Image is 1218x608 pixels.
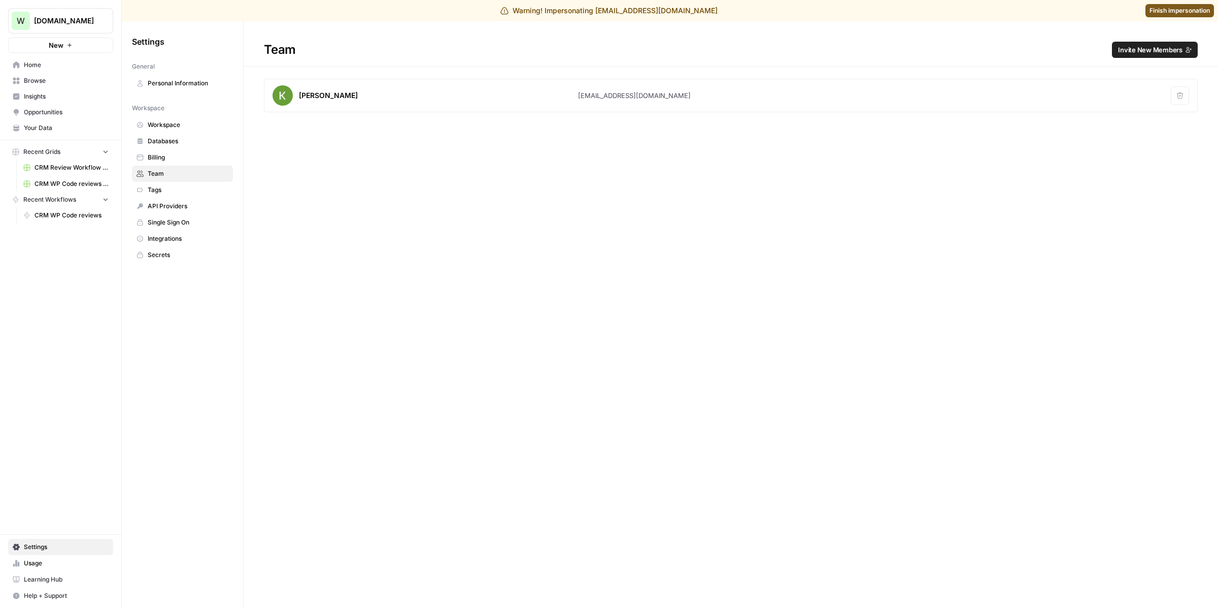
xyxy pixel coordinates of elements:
span: Settings [132,36,164,48]
span: Usage [24,559,109,568]
span: Insights [24,92,109,101]
div: Warning! Impersonating [EMAIL_ADDRESS][DOMAIN_NAME] [500,6,718,16]
button: Help + Support [8,588,113,604]
span: New [49,40,63,50]
div: Team [244,42,1218,58]
a: Secrets [132,247,233,263]
span: CRM WP Code reviews [35,211,109,220]
span: Workspace [132,104,164,113]
button: Workspace: Work-management.org [8,8,113,34]
a: Settings [8,539,113,555]
span: Workspace [148,120,228,130]
span: Learning Hub [24,575,109,584]
span: CRM Review Workflow Grid [35,163,109,172]
a: Opportunities [8,104,113,120]
span: CRM WP Code reviews Grid [35,179,109,188]
a: Home [8,57,113,73]
div: [PERSON_NAME] [299,90,358,101]
a: Integrations [132,231,233,247]
span: Home [24,60,109,70]
a: Insights [8,88,113,105]
span: Recent Workflows [23,195,76,204]
a: Databases [132,133,233,149]
span: [DOMAIN_NAME] [34,16,95,26]
div: [EMAIL_ADDRESS][DOMAIN_NAME] [578,90,691,101]
a: Learning Hub [8,571,113,588]
a: CRM WP Code reviews Grid [19,176,113,192]
button: New [8,38,113,53]
span: Integrations [148,234,228,243]
a: CRM WP Code reviews [19,207,113,223]
button: Recent Grids [8,144,113,159]
span: Browse [24,76,109,85]
a: CRM Review Workflow Grid [19,159,113,176]
span: Recent Grids [23,147,60,156]
a: API Providers [132,198,233,214]
span: General [132,62,155,71]
span: Databases [148,137,228,146]
a: Your Data [8,120,113,136]
a: Browse [8,73,113,89]
span: Your Data [24,123,109,133]
span: Settings [24,542,109,552]
span: Secrets [148,250,228,260]
span: Invite New Members [1118,45,1182,55]
a: Finish impersonation [1145,4,1214,17]
a: Tags [132,182,233,198]
button: Recent Workflows [8,192,113,207]
span: API Providers [148,202,228,211]
button: Invite New Members [1112,42,1198,58]
span: Personal Information [148,79,228,88]
a: Personal Information [132,75,233,91]
img: avatar [273,85,293,106]
span: Team [148,169,228,178]
a: Workspace [132,117,233,133]
span: Single Sign On [148,218,228,227]
span: Opportunities [24,108,109,117]
span: Tags [148,185,228,195]
a: Team [132,166,233,182]
span: Billing [148,153,228,162]
span: Help + Support [24,591,109,600]
a: Billing [132,149,233,166]
a: Usage [8,555,113,571]
span: W [17,15,25,27]
span: Finish impersonation [1149,6,1210,15]
a: Single Sign On [132,214,233,231]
